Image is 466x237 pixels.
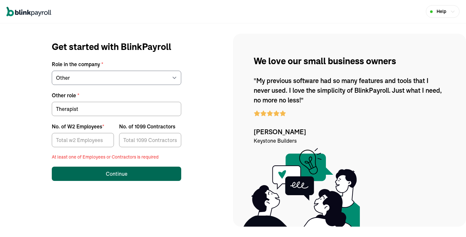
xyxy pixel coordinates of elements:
p: At least one of Employees or Contractors is required [52,154,181,160]
input: [object Object] [119,133,181,147]
span: [PERSON_NAME] [254,127,445,137]
input: Other role [52,102,181,116]
div: Continue [106,170,128,178]
button: Help [426,5,460,18]
label: Other role [52,91,181,99]
p: "My previous software had so many features and tools that I never used. I love the simplicity of ... [254,76,445,105]
h1: Get started with BlinkPayroll [52,40,181,54]
p: Keystone Builders [254,137,445,145]
button: Continue [52,167,181,181]
iframe: Chat Widget [355,167,466,237]
nav: Global [6,2,51,21]
input: [object Object] [52,133,114,147]
span: Help [437,8,446,15]
div: No. of W2 Employees [52,123,104,130]
p: We love our small business owners [254,54,445,68]
label: Role in the company [52,60,181,68]
div: No. of 1099 Contractors [119,123,175,130]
